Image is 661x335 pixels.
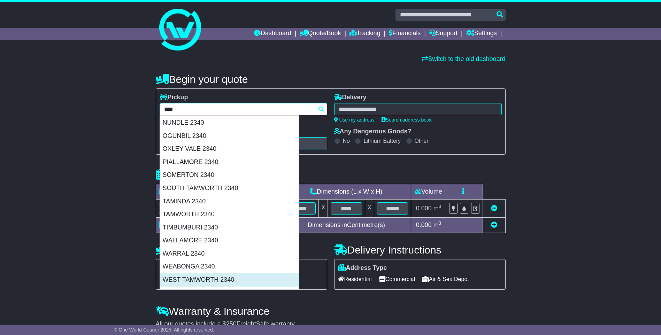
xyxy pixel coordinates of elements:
[382,117,432,123] a: Search address book
[160,130,299,143] div: OGUNBIL 2340
[160,94,188,101] label: Pickup
[160,116,299,130] div: NUNDLE 2340
[160,156,299,169] div: PIALLAMORE 2340
[349,28,380,40] a: Tracking
[226,320,237,327] span: 250
[433,205,441,212] span: m
[411,184,446,200] td: Volume
[156,244,327,256] h4: Pickup Instructions
[439,220,441,226] sup: 3
[466,28,497,40] a: Settings
[160,208,299,221] div: TAMWORTH 2340
[334,244,506,256] h4: Delivery Instructions
[160,195,299,208] div: TAMINDA 2340
[422,274,469,285] span: Air & Sea Depot
[160,273,299,287] div: WEST TAMWORTH 2340
[156,305,506,317] h4: Warranty & Insurance
[282,184,411,200] td: Dimensions (L x W x H)
[416,221,432,228] span: 0.000
[415,138,429,144] label: Other
[156,218,214,233] td: Total
[156,73,506,85] h4: Begin your quote
[160,287,299,300] div: WESTDALE 2340
[491,221,497,228] a: Add new item
[491,205,497,212] a: Remove this item
[433,221,441,228] span: m
[365,200,374,218] td: x
[160,142,299,156] div: OXLEY VALE 2340
[429,28,458,40] a: Support
[254,28,291,40] a: Dashboard
[338,274,372,285] span: Residential
[343,138,350,144] label: No
[300,28,341,40] a: Quote/Book
[160,221,299,234] div: TIMBUMBURI 2340
[160,260,299,273] div: WEABONGA 2340
[156,320,506,328] div: All our quotes include a $ FreightSafe warranty.
[114,327,214,333] span: © One World Courier 2025. All rights reserved.
[334,117,375,123] a: Use my address
[156,169,243,180] h4: Package details |
[160,103,327,115] typeahead: Please provide city
[379,274,415,285] span: Commercial
[422,55,505,62] a: Switch to the old dashboard
[363,138,401,144] label: Lithium Battery
[389,28,421,40] a: Financials
[338,264,387,272] label: Address Type
[282,218,411,233] td: Dimensions in Centimetre(s)
[334,94,367,101] label: Delivery
[160,247,299,260] div: WARRAL 2340
[334,128,412,135] label: Any Dangerous Goods?
[319,200,328,218] td: x
[160,234,299,247] div: WALLAMORE 2340
[439,204,441,209] sup: 3
[160,169,299,182] div: SOMERTON 2340
[416,205,432,212] span: 0.000
[156,184,214,200] td: Type
[160,182,299,195] div: SOUTH TAMWORTH 2340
